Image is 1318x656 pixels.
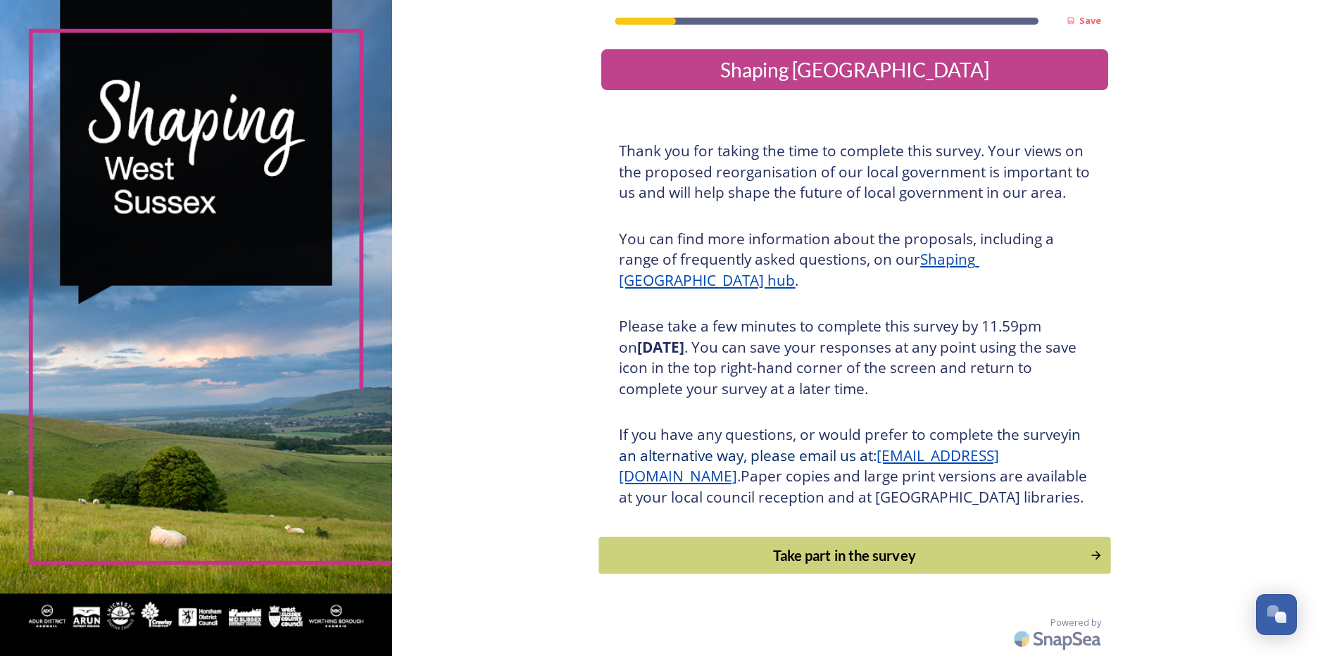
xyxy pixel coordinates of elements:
h3: Please take a few minutes to complete this survey by 11.59pm on . You can save your responses at ... [619,316,1091,399]
img: SnapSea Logo [1010,622,1108,655]
a: [EMAIL_ADDRESS][DOMAIN_NAME] [619,446,999,486]
h3: Thank you for taking the time to complete this survey. Your views on the proposed reorganisation ... [619,141,1091,203]
strong: [DATE] [637,337,684,357]
button: Continue [599,537,1111,574]
span: . [737,466,741,486]
strong: Save [1079,14,1101,27]
div: Take part in the survey [607,545,1083,566]
h3: If you have any questions, or would prefer to complete the survey Paper copies and large print ve... [619,424,1091,507]
button: Open Chat [1256,594,1297,635]
h3: You can find more information about the proposals, including a range of frequently asked question... [619,229,1091,291]
span: Powered by [1050,616,1101,629]
div: Shaping [GEOGRAPHIC_DATA] [607,55,1103,84]
a: Shaping [GEOGRAPHIC_DATA] hub [619,249,979,290]
span: in an alternative way, please email us at: [619,424,1084,465]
